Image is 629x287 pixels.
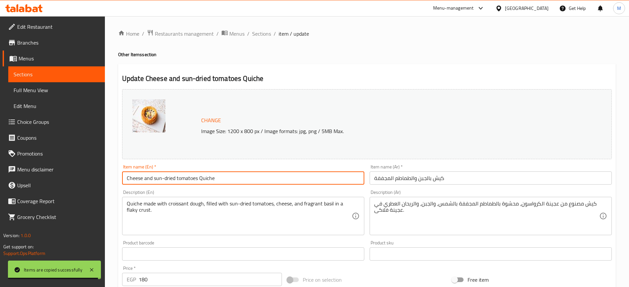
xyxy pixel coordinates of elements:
span: M [617,5,621,12]
a: Restaurants management [147,29,214,38]
a: Home [118,30,139,38]
h2: Update Cheese and sun-dried tomatoes Quiche [122,74,612,84]
span: Grocery Checklist [17,213,100,221]
span: Get support on: [3,242,34,251]
span: Choice Groups [17,118,100,126]
input: Please enter product sku [370,247,612,261]
input: Please enter product barcode [122,247,364,261]
textarea: Quiche made with croissant dough, filled with sun-dried tomatoes, cheese, and fragrant basil in a... [127,200,352,232]
div: Menu-management [433,4,474,12]
nav: breadcrumb [118,29,616,38]
a: Upsell [3,177,105,193]
a: Choice Groups [3,114,105,130]
a: Sections [8,66,105,82]
div: [GEOGRAPHIC_DATA] [505,5,549,12]
h4: Other Items section [118,51,616,58]
span: Edit Menu [14,102,100,110]
p: Image Size: 1200 x 800 px / Image formats: jpg, png / 5MB Max. [199,127,551,135]
span: Free item [468,276,489,284]
span: Version: [3,231,20,240]
a: Menus [3,51,105,66]
button: Change [199,114,224,127]
span: Promotions [17,150,100,158]
a: Edit Restaurant [3,19,105,35]
a: Menu disclaimer [3,161,105,177]
li: / [274,30,276,38]
a: Support.OpsPlatform [3,249,45,258]
a: Coupons [3,130,105,146]
input: Enter name Ar [370,171,612,185]
span: Coupons [17,134,100,142]
textarea: كيش مصنوع من عجينة الكرواسون، محشوة بالطماطم المجففة بالشمس، والجبن، والريحان العطري في عجينة فلاكى. [374,200,599,232]
li: / [247,30,249,38]
li: / [142,30,144,38]
span: Menu disclaimer [17,165,100,173]
p: EGP [127,275,136,283]
span: Branches [17,39,100,47]
a: Full Menu View [8,82,105,98]
span: Sections [14,70,100,78]
a: Coverage Report [3,193,105,209]
span: Upsell [17,181,100,189]
a: Grocery Checklist [3,209,105,225]
span: Menus [229,30,245,38]
input: Enter name En [122,171,364,185]
img: CHOPAIN_Cheese_and_sundri638914715689682199.jpg [132,99,165,132]
span: Menus [19,54,100,62]
input: Please enter price [139,273,282,286]
a: Edit Menu [8,98,105,114]
li: / [216,30,219,38]
span: 1.0.0 [21,231,31,240]
span: item / update [279,30,309,38]
a: Promotions [3,146,105,161]
span: Change [201,116,221,125]
a: Branches [3,35,105,51]
span: Restaurants management [155,30,214,38]
a: Sections [252,30,271,38]
a: Menus [221,29,245,38]
div: Items are copied successfully [24,266,82,273]
span: Full Menu View [14,86,100,94]
span: Edit Restaurant [17,23,100,31]
span: Price on selection [303,276,342,284]
span: Coverage Report [17,197,100,205]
